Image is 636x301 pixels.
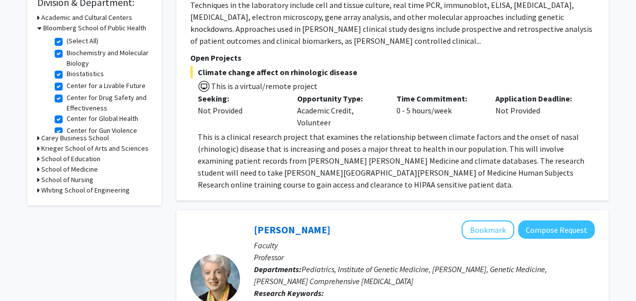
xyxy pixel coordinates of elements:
p: Application Deadline: [495,93,580,104]
p: Time Commitment: [397,93,481,104]
div: Academic Credit, Volunteer [290,93,389,128]
span: This is a virtual/remote project [210,81,318,91]
p: Open Projects [190,52,595,64]
h3: School of Education [41,154,100,164]
label: Center for Drug Safety and Effectiveness [67,93,149,113]
h3: Bloomberg School of Public Health [43,23,146,33]
button: Add Joann Bodurtha to Bookmarks [462,220,514,239]
iframe: Chat [7,256,42,294]
label: (Select All) [67,36,98,46]
h3: Whiting School of Engineering [41,185,130,196]
div: Not Provided [488,93,587,128]
b: Departments: [254,264,302,274]
h3: Carey Business School [41,133,109,143]
div: 0 - 5 hours/week [389,93,488,128]
label: Center for a Livable Future [67,81,146,91]
b: Research Keywords: [254,288,324,298]
p: Faculty [254,239,595,251]
label: Center for Global Health [67,113,138,124]
div: Not Provided [198,104,282,116]
h3: School of Medicine [41,164,98,175]
p: This is a clinical research project that examines the relationship between climate factors and th... [198,131,595,191]
h3: Academic and Cultural Centers [41,12,132,23]
label: Biochemistry and Molecular Biology [67,48,149,69]
p: Opportunity Type: [297,93,382,104]
p: Seeking: [198,93,282,104]
h3: Krieger School of Arts and Sciences [41,143,149,154]
button: Compose Request to Joann Bodurtha [518,220,595,239]
p: Professor [254,251,595,263]
label: Center for Gun Violence Solutions [67,125,149,146]
label: Biostatistics [67,69,104,79]
span: Climate change affect on rhinologic disease [190,66,595,78]
span: Pediatrics, Institute of Genetic Medicine, [PERSON_NAME], Genetic Medicine, [PERSON_NAME] Compreh... [254,264,547,286]
a: [PERSON_NAME] [254,223,330,236]
h3: School of Nursing [41,175,93,185]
